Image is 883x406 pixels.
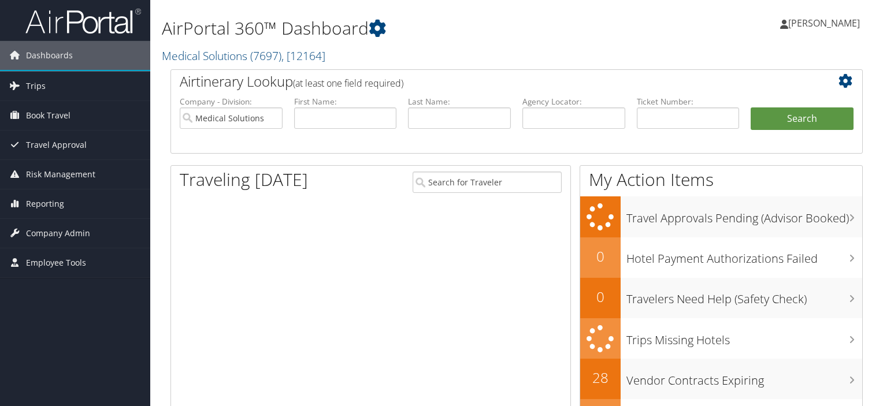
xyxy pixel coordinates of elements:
[26,131,87,159] span: Travel Approval
[751,107,854,131] button: Search
[250,48,281,64] span: ( 7697 )
[637,96,740,107] label: Ticket Number:
[626,367,862,389] h3: Vendor Contracts Expiring
[580,196,862,237] a: Travel Approvals Pending (Advisor Booked)
[26,248,86,277] span: Employee Tools
[788,17,860,29] span: [PERSON_NAME]
[26,101,71,130] span: Book Travel
[580,247,621,266] h2: 0
[780,6,871,40] a: [PERSON_NAME]
[180,167,308,192] h1: Traveling [DATE]
[162,16,635,40] h1: AirPortal 360™ Dashboard
[580,318,862,359] a: Trips Missing Hotels
[162,48,325,64] a: Medical Solutions
[408,96,511,107] label: Last Name:
[626,204,862,226] h3: Travel Approvals Pending (Advisor Booked)
[580,278,862,318] a: 0Travelers Need Help (Safety Check)
[26,41,73,70] span: Dashboards
[522,96,625,107] label: Agency Locator:
[626,326,862,348] h3: Trips Missing Hotels
[26,72,46,100] span: Trips
[580,167,862,192] h1: My Action Items
[293,77,403,90] span: (at least one field required)
[580,237,862,278] a: 0Hotel Payment Authorizations Failed
[580,287,621,307] h2: 0
[294,96,397,107] label: First Name:
[26,160,95,189] span: Risk Management
[580,368,621,388] h2: 28
[580,359,862,399] a: 28Vendor Contracts Expiring
[25,8,141,35] img: airportal-logo.png
[180,96,283,107] label: Company - Division:
[26,189,64,218] span: Reporting
[413,172,562,193] input: Search for Traveler
[26,219,90,248] span: Company Admin
[626,285,862,307] h3: Travelers Need Help (Safety Check)
[180,72,796,91] h2: Airtinerary Lookup
[626,245,862,267] h3: Hotel Payment Authorizations Failed
[281,48,325,64] span: , [ 12164 ]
